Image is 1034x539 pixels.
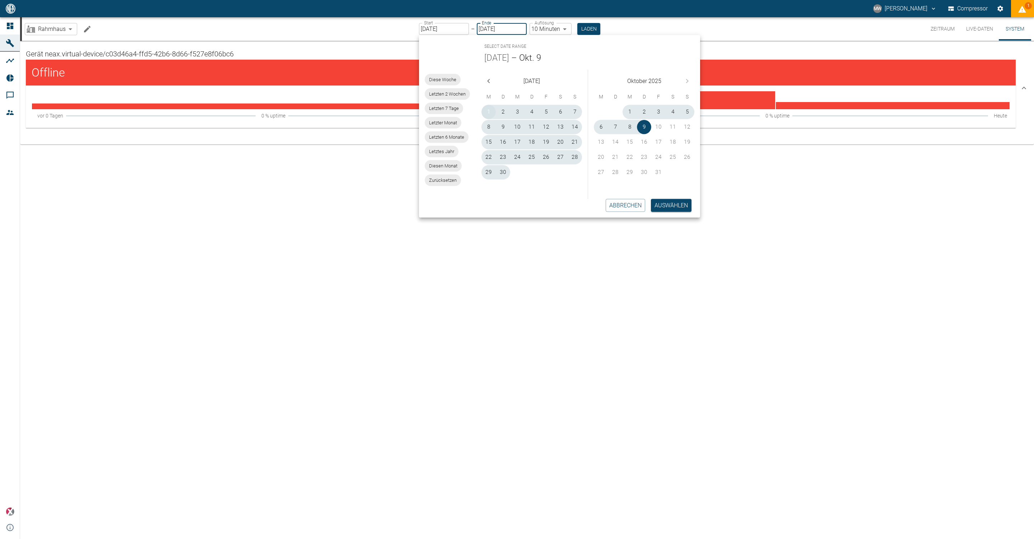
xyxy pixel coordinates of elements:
[496,105,510,119] button: 2
[623,89,636,104] span: Mittwoch
[496,135,510,149] button: 16
[425,105,463,112] span: Letzten 7 Tage
[568,120,582,134] button: 14
[666,89,679,104] span: Samstag
[26,48,506,60] h6: Gerät neax.virtual-device/c03d46a4-ffd5-42b6-8d66-f527e8f06bc6
[481,120,496,134] button: 8
[568,135,582,149] button: 21
[496,165,510,180] button: 30
[425,76,461,83] span: Diese Woche
[481,150,496,165] button: 22
[6,507,14,516] img: Xplore Logo
[595,89,607,104] span: Montag
[1025,2,1032,9] span: 1
[261,112,285,119] span: 0 % uptime
[425,174,461,186] div: Zurücksetzen
[536,48,1016,60] h6: Gerät S7
[510,120,525,134] button: 10
[510,105,525,119] button: 3
[509,52,519,64] h5: –
[554,89,567,104] span: Samstag
[568,150,582,165] button: 28
[425,177,461,184] span: Zurücksetzen
[38,25,66,33] span: Rahmhaus
[523,76,540,86] span: [DATE]
[482,89,495,104] span: Montag
[627,76,661,86] span: Oktober 2025
[5,4,16,13] img: logo
[20,41,524,135] div: Gerät neax.virtual-device/c03d46a4-ffd5-42b6-8d66-f527e8f06bc6Offlinevor 0 Tagen0 % uptimeHeute
[530,23,572,35] div: 10 Minuten
[37,112,63,119] span: vor 0 Tagen
[484,52,509,64] button: [DATE]
[525,89,538,104] span: Donnerstag
[425,88,470,100] div: Letzten 2 Wochen
[960,17,999,41] button: Live-Daten
[994,2,1007,15] button: Einstellungen
[525,120,539,134] button: 11
[425,146,458,157] div: Letztes Jahr
[519,52,541,64] button: Okt. 9
[568,105,582,119] button: 7
[651,199,691,212] button: Auswählen
[510,135,525,149] button: 17
[481,74,496,88] button: Previous month
[623,120,637,134] button: 8
[539,105,553,119] button: 5
[637,120,651,134] button: 9
[652,89,665,104] span: Freitag
[525,135,539,149] button: 18
[637,105,651,119] button: 2
[425,160,462,171] div: Diesen Monat
[553,120,568,134] button: 13
[947,2,989,15] button: Compressor
[540,89,553,104] span: Freitag
[539,135,553,149] button: 19
[872,2,938,15] button: markus.wilshusen@arcanum-energy.de
[651,105,666,119] button: 3
[425,74,461,85] div: Diese Woche
[539,120,553,134] button: 12
[623,105,637,119] button: 1
[994,112,1007,119] span: Heute
[638,89,651,104] span: Donnerstag
[481,165,496,180] button: 29
[511,89,524,104] span: Mittwoch
[510,150,525,165] button: 24
[424,20,433,26] label: Start
[539,150,553,165] button: 26
[568,89,581,104] span: Sonntag
[525,150,539,165] button: 25
[999,17,1031,41] button: System
[425,119,461,126] span: Letzter Monat
[925,17,960,41] button: Zeitraum
[481,135,496,149] button: 15
[425,134,469,141] span: Letzten 6 Monate
[530,135,1034,144] div: Gerät S7Offline[DATE]0 % uptimeHeute
[477,23,527,35] input: DD.MM.YYYY
[873,4,882,13] div: MW
[530,41,1034,135] div: Gerät S7Offline[DATE]0 % uptimeHeute
[481,105,496,119] button: 1
[419,23,469,35] input: DD.MM.YYYY
[594,120,608,134] button: 6
[496,120,510,134] button: 9
[425,117,461,128] div: Letzter Monat
[425,91,470,98] span: Letzten 2 Wochen
[425,162,462,170] span: Diesen Monat
[553,135,568,149] button: 20
[425,102,463,114] div: Letzten 7 Tage
[27,25,66,33] a: Rahmhaus
[425,131,469,143] div: Letzten 6 Monate
[80,22,94,36] button: Machine bearbeiten
[32,65,149,80] h4: Offline
[680,105,694,119] button: 5
[681,89,694,104] span: Sonntag
[482,20,491,26] label: Ende
[535,20,554,26] label: Auflösung
[471,25,475,33] p: –
[577,23,600,35] button: Laden
[553,150,568,165] button: 27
